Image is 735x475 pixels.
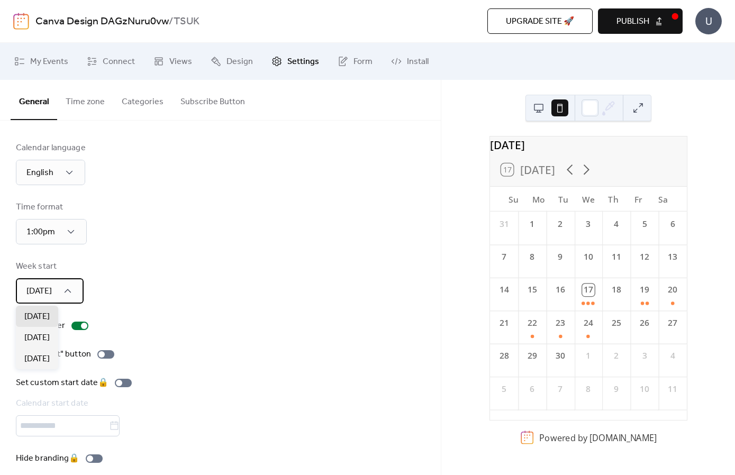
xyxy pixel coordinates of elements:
div: Fr [625,187,650,212]
div: 25 [610,317,622,329]
div: 7 [554,383,566,395]
span: [DATE] [24,353,50,366]
span: Install [407,56,429,68]
div: 1 [582,350,594,362]
div: U [695,8,722,34]
div: 23 [554,317,566,329]
div: 6 [666,218,678,230]
a: Design [203,47,261,76]
div: 8 [582,383,594,395]
div: 30 [554,350,566,362]
div: 4 [610,218,622,230]
span: [DATE] [26,283,52,299]
a: [DOMAIN_NAME] [589,432,657,443]
div: 13 [666,251,678,263]
button: General [11,80,57,120]
span: English [26,165,53,181]
span: [DATE] [24,332,50,344]
a: Install [383,47,437,76]
div: 10 [582,251,594,263]
div: 20 [666,284,678,296]
div: Tu [551,187,576,212]
span: Settings [287,56,319,68]
div: Th [601,187,625,212]
div: 2 [610,350,622,362]
div: 11 [610,251,622,263]
div: 12 [638,251,650,263]
a: Settings [264,47,327,76]
div: Mo [526,187,551,212]
button: Time zone [57,80,113,119]
div: 6 [526,383,538,395]
span: Design [226,56,253,68]
div: 26 [638,317,650,329]
button: Upgrade site 🚀 [487,8,593,34]
button: Publish [598,8,683,34]
span: Publish [616,15,649,28]
div: 11 [666,383,678,395]
button: Subscribe Button [172,80,253,119]
div: 24 [582,317,594,329]
div: 2 [554,218,566,230]
div: 19 [638,284,650,296]
a: Canva Design DAGzNuru0vw [35,12,169,32]
div: 1 [526,218,538,230]
div: Su [501,187,526,212]
a: Connect [79,47,143,76]
div: 5 [498,383,510,395]
a: Views [146,47,200,76]
a: My Events [6,47,76,76]
div: [DATE] [490,136,687,153]
div: 28 [498,350,510,362]
div: 8 [526,251,538,263]
img: logo [13,13,29,30]
div: 27 [666,317,678,329]
span: Form [353,56,373,68]
b: / [169,12,174,32]
div: Powered by [539,432,657,443]
b: TSUK [174,12,199,32]
div: 14 [498,284,510,296]
div: 3 [638,350,650,362]
div: 17 [582,284,594,296]
div: Sa [651,187,676,212]
div: 9 [554,251,566,263]
div: Time format [16,201,85,214]
div: 21 [498,317,510,329]
div: We [576,187,601,212]
a: Form [330,47,380,76]
button: Categories [113,80,172,119]
div: 31 [498,218,510,230]
div: Calendar language [16,142,86,154]
span: [DATE] [24,310,50,323]
div: Week start [16,260,81,273]
div: 22 [526,317,538,329]
span: Views [169,56,192,68]
div: 29 [526,350,538,362]
div: 4 [666,350,678,362]
span: My Events [30,56,68,68]
span: Upgrade site 🚀 [506,15,574,28]
div: 16 [554,284,566,296]
span: Connect [103,56,135,68]
div: 5 [638,218,650,230]
div: 10 [638,383,650,395]
div: 18 [610,284,622,296]
div: 3 [582,218,594,230]
div: 7 [498,251,510,263]
div: 15 [526,284,538,296]
span: 1:00pm [26,224,55,240]
div: 9 [610,383,622,395]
